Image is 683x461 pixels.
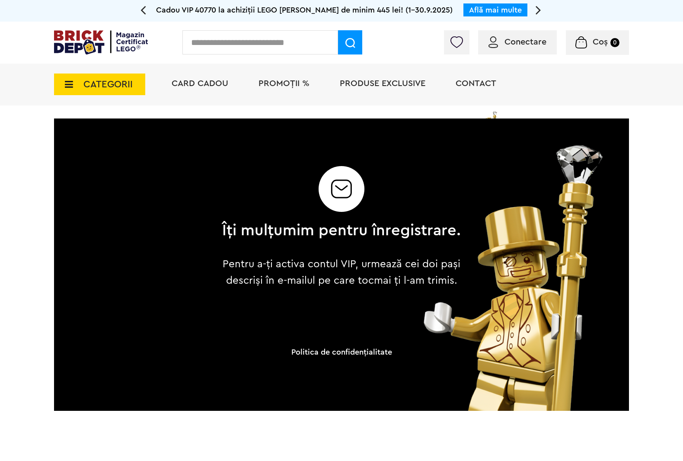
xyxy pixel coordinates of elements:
[156,6,453,14] span: Cadou VIP 40770 la achiziții LEGO [PERSON_NAME] de minim 445 lei! (1-30.9.2025)
[469,6,522,14] a: Află mai multe
[216,256,468,289] p: Pentru a-ți activa contul VIP, urmează cei doi pași descriși în e-mailul pe care tocmai ți l-am t...
[172,79,228,88] a: Card Cadou
[340,79,425,88] a: Produse exclusive
[411,145,629,411] img: vip_page_image
[83,80,133,89] span: CATEGORII
[456,79,496,88] a: Contact
[593,38,608,46] span: Coș
[610,38,619,47] small: 0
[488,38,546,46] a: Conectare
[222,222,461,239] h2: Îți mulțumim pentru înregistrare.
[259,79,310,88] a: PROMOȚII %
[504,38,546,46] span: Conectare
[291,348,392,356] a: Politica de confidenţialitate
